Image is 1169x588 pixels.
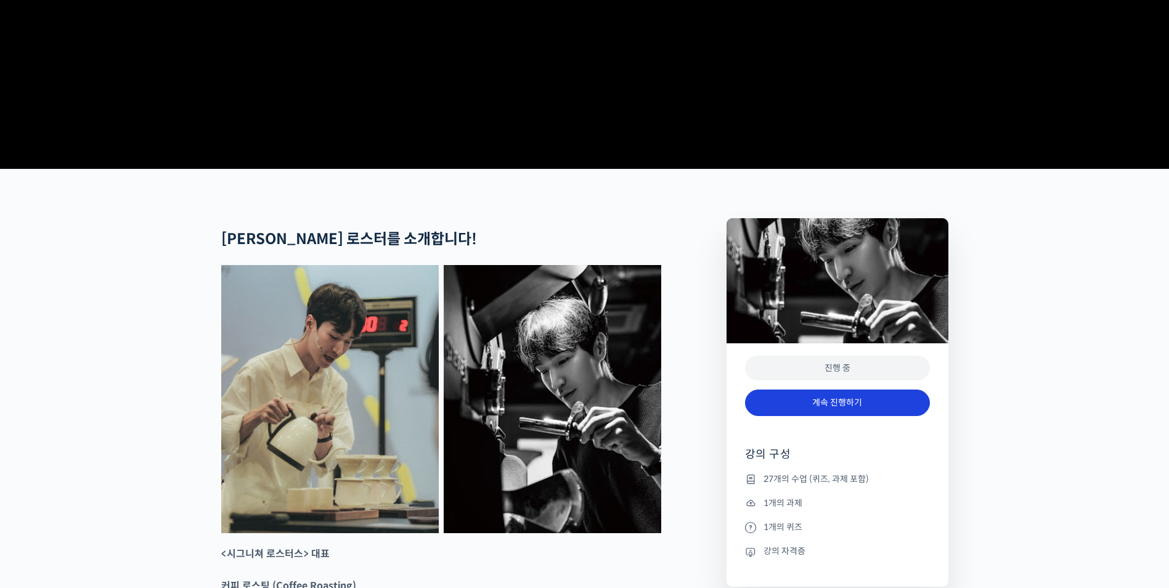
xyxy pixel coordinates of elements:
div: 진행 중 [745,356,930,381]
li: 1개의 과제 [745,496,930,510]
li: 1개의 퀴즈 [745,520,930,534]
a: 대화 [81,391,159,422]
span: 대화 [113,410,128,420]
a: 계속 진행하기 [745,390,930,416]
span: 설정 [190,409,205,419]
strong: <시그니쳐 로스터스> 대표 [221,547,330,560]
li: 강의 자격증 [745,544,930,559]
h2: [PERSON_NAME] 로스터를 소개합니다! [221,231,661,248]
li: 27개의 수업 (퀴즈, 과제 포함) [745,472,930,486]
a: 홈 [4,391,81,422]
a: 설정 [159,391,237,422]
span: 홈 [39,409,46,419]
h4: 강의 구성 [745,447,930,472]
